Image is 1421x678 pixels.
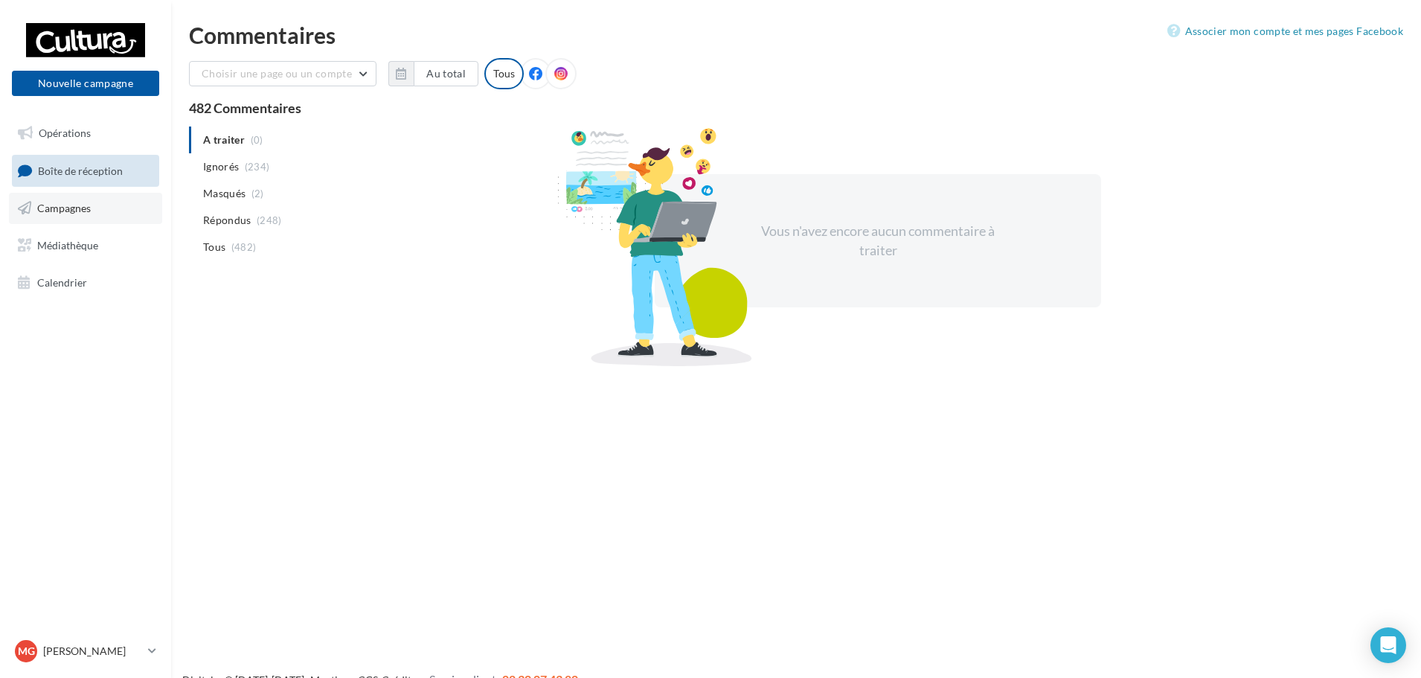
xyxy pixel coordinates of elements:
a: Opérations [9,118,162,149]
div: Open Intercom Messenger [1370,627,1406,663]
span: (482) [231,241,257,253]
button: Nouvelle campagne [12,71,159,96]
a: Associer mon compte et mes pages Facebook [1167,22,1403,40]
span: Opérations [39,127,91,139]
span: (2) [251,188,264,199]
span: (234) [245,161,270,173]
span: Tous [203,240,225,255]
button: Au total [388,61,478,86]
span: Répondus [203,213,251,228]
a: Campagnes [9,193,162,224]
a: Médiathèque [9,230,162,261]
span: Calendrier [37,275,87,288]
span: MG [18,644,35,659]
a: Calendrier [9,267,162,298]
div: Commentaires [189,24,1403,46]
span: (248) [257,214,282,226]
span: Médiathèque [37,239,98,252]
div: Vous n'avez encore aucun commentaire à traiter [750,222,1006,260]
div: Tous [484,58,524,89]
a: MG [PERSON_NAME] [12,637,159,665]
button: Choisir une page ou un compte [189,61,376,86]
span: Choisir une page ou un compte [202,67,352,80]
a: Boîte de réception [9,155,162,187]
div: 482 Commentaires [189,101,1403,115]
span: Boîte de réception [38,164,123,176]
p: [PERSON_NAME] [43,644,142,659]
span: Ignorés [203,159,239,174]
button: Au total [414,61,478,86]
span: Masqués [203,186,246,201]
span: Campagnes [37,202,91,214]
